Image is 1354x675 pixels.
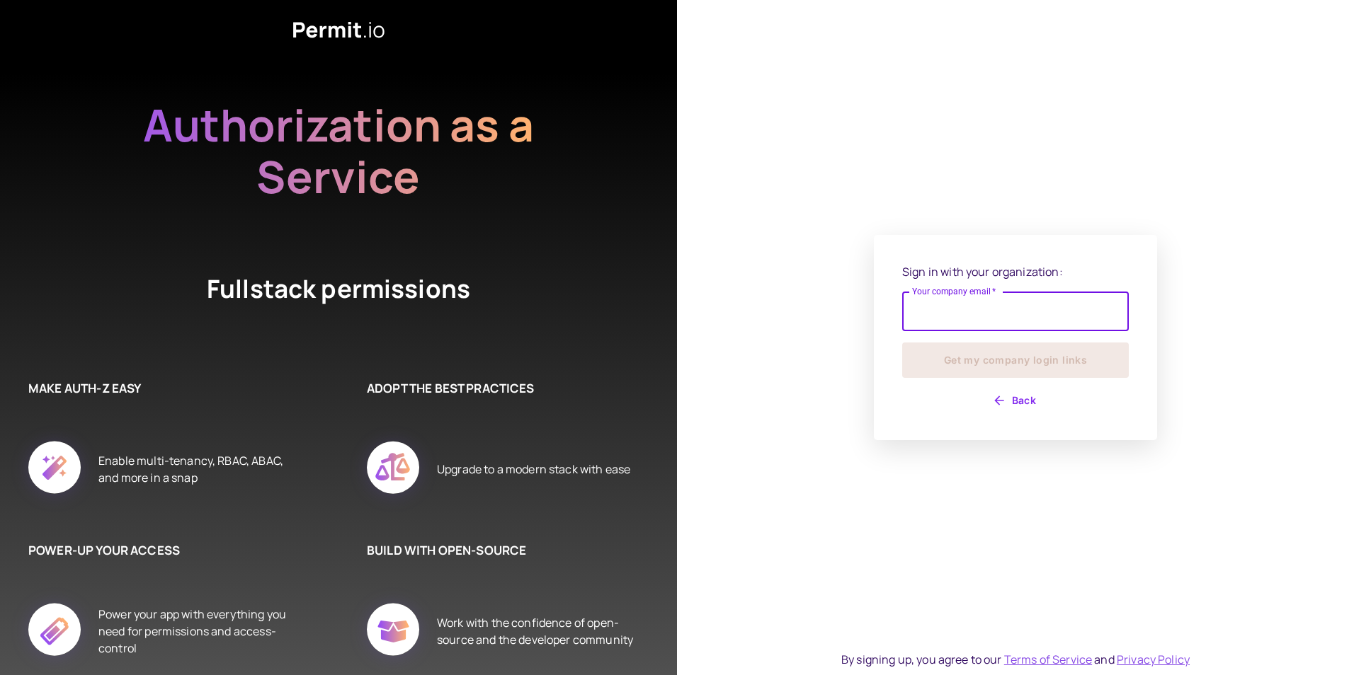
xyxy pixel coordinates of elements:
[1004,652,1092,667] a: Terms of Service
[367,541,635,560] h6: BUILD WITH OPEN-SOURCE
[28,541,296,560] h6: POWER-UP YOUR ACCESS
[437,587,635,675] div: Work with the confidence of open-source and the developer community
[912,285,996,297] label: Your company email
[437,425,630,513] div: Upgrade to a modern stack with ease
[902,389,1129,412] button: Back
[367,379,635,398] h6: ADOPT THE BEST PRACTICES
[98,99,579,202] h2: Authorization as a Service
[1117,652,1190,667] a: Privacy Policy
[902,342,1129,378] button: Get my company login links
[98,425,296,513] div: Enable multi-tenancy, RBAC, ABAC, and more in a snap
[154,272,523,323] h4: Fullstack permissions
[902,263,1129,280] p: Sign in with your organization:
[841,651,1190,668] div: By signing up, you agree to our and
[98,587,296,675] div: Power your app with everything you need for permissions and access-control
[28,379,296,398] h6: MAKE AUTH-Z EASY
